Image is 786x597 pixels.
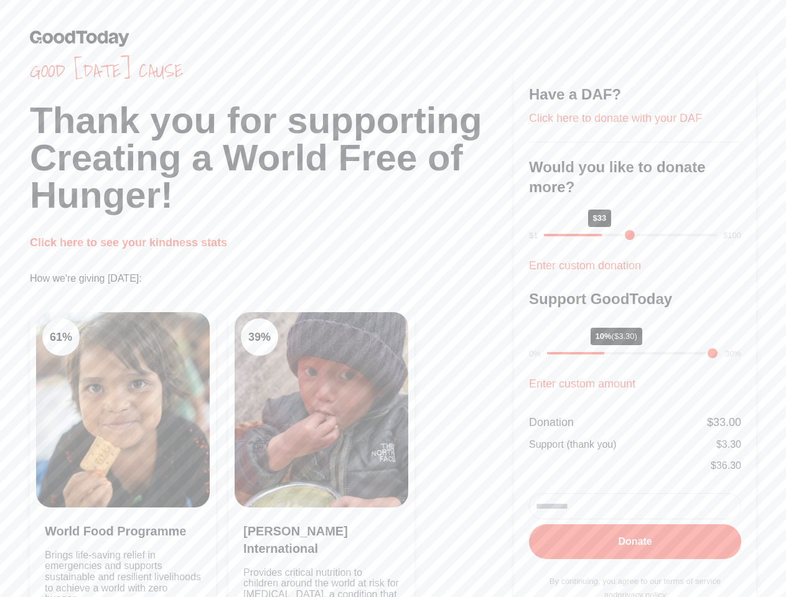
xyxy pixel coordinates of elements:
h3: Support GoodToday [529,289,741,309]
h3: Have a DAF? [529,85,741,104]
div: $ [716,437,741,452]
span: 36.30 [716,460,741,471]
div: $1 [529,229,538,242]
div: $100 [723,229,741,242]
p: How we're giving [DATE]: [30,271,514,286]
a: Enter custom amount [529,377,635,390]
div: $ [707,414,741,431]
div: $33 [588,210,612,227]
img: Clean Air Task Force [36,312,210,507]
div: 30% [725,348,741,360]
div: $ [711,458,741,473]
img: Clean Cooking Alliance [235,312,408,507]
span: 3.30 [722,439,741,450]
h1: Thank you for supporting Creating a World Free of Hunger! [30,102,514,214]
img: GoodToday [30,30,129,47]
a: Click here to see your kindness stats [30,236,227,249]
div: 39 % [241,318,278,356]
button: Donate [529,524,741,559]
span: 33.00 [713,416,741,428]
div: 61 % [42,318,80,356]
a: Enter custom donation [529,259,641,272]
div: 0% [529,348,541,360]
h3: World Food Programme [45,522,201,540]
div: 10% [591,328,642,345]
div: Donation [529,414,574,431]
div: Support (thank you) [529,437,617,452]
span: Good [DATE] cause [30,60,514,82]
span: ($3.30) [612,331,637,341]
a: Click here to donate with your DAF [529,112,702,124]
h3: [PERSON_NAME] International [243,522,400,557]
h3: Would you like to donate more? [529,157,741,197]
